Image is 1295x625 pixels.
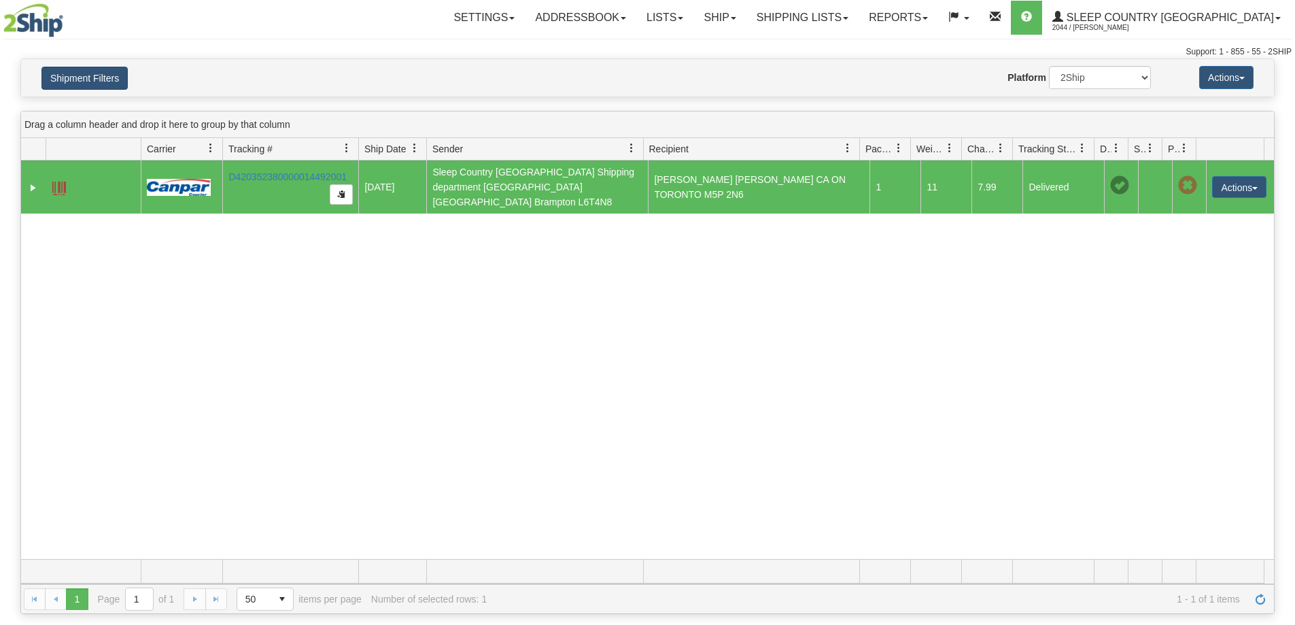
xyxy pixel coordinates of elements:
a: Pickup Status filter column settings [1173,137,1196,160]
a: Ship Date filter column settings [403,137,426,160]
a: Carrier filter column settings [199,137,222,160]
span: Tracking Status [1018,142,1077,156]
img: logo2044.jpg [3,3,63,37]
a: Refresh [1249,588,1271,610]
input: Page 1 [126,588,153,610]
a: Charge filter column settings [989,137,1012,160]
a: Sleep Country [GEOGRAPHIC_DATA] 2044 / [PERSON_NAME] [1042,1,1291,35]
td: Delivered [1022,161,1104,214]
span: select [271,588,293,610]
a: Settings [443,1,525,35]
span: Pickup Not Assigned [1178,176,1197,195]
span: Page of 1 [98,588,175,611]
span: 2044 / [PERSON_NAME] [1052,21,1154,35]
span: Page sizes drop down [237,588,294,611]
a: Weight filter column settings [938,137,961,160]
label: Platform [1007,71,1046,84]
span: Tracking # [228,142,273,156]
span: Shipment Issues [1134,142,1145,156]
td: Sleep Country [GEOGRAPHIC_DATA] Shipping department [GEOGRAPHIC_DATA] [GEOGRAPHIC_DATA] Brampton ... [426,161,648,214]
span: On time [1110,176,1129,195]
a: Tracking Status filter column settings [1071,137,1094,160]
span: Recipient [649,142,689,156]
button: Actions [1199,66,1254,89]
a: Addressbook [525,1,636,35]
span: Sleep Country [GEOGRAPHIC_DATA] [1063,12,1274,23]
span: Charge [967,142,996,156]
a: Shipment Issues filter column settings [1139,137,1162,160]
button: Shipment Filters [41,67,128,90]
a: Tracking # filter column settings [335,137,358,160]
img: 14 - Canpar [147,179,211,196]
td: 7.99 [971,161,1022,214]
span: Delivery Status [1100,142,1111,156]
td: 11 [920,161,971,214]
span: Ship Date [364,142,406,156]
a: Shipping lists [746,1,859,35]
td: 1 [869,161,920,214]
a: Sender filter column settings [620,137,643,160]
span: Sender [432,142,463,156]
span: Page 1 [66,588,88,610]
span: items per page [237,588,362,611]
a: Lists [636,1,693,35]
div: Number of selected rows: 1 [371,594,487,605]
span: 50 [245,592,263,606]
span: Weight [916,142,945,156]
span: Pickup Status [1168,142,1179,156]
div: Support: 1 - 855 - 55 - 2SHIP [3,46,1292,58]
a: Reports [859,1,938,35]
a: Label [52,175,66,197]
a: Delivery Status filter column settings [1105,137,1128,160]
button: Actions [1212,176,1266,198]
a: Expand [27,181,40,195]
td: [DATE] [358,161,426,214]
button: Copy to clipboard [330,184,353,205]
span: Carrier [147,142,176,156]
span: 1 - 1 of 1 items [496,594,1240,605]
a: Recipient filter column settings [836,137,859,160]
span: Packages [865,142,894,156]
td: [PERSON_NAME] [PERSON_NAME] CA ON TORONTO M5P 2N6 [648,161,869,214]
a: Ship [693,1,746,35]
a: D420352380000014492001 [228,171,347,182]
div: grid grouping header [21,112,1274,138]
a: Packages filter column settings [887,137,910,160]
